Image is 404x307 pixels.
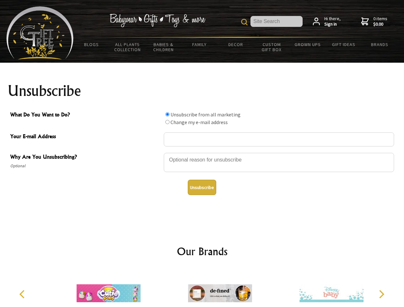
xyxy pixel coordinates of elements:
[165,112,170,116] input: What Do You Want to Do?
[188,180,216,195] button: Unsubscribe
[170,111,241,118] label: Unsubscribe from all marketing
[373,21,387,27] strong: $0.00
[164,153,394,172] textarea: Why Are You Unsubscribing?
[374,287,388,301] button: Next
[362,38,398,51] a: Brands
[10,153,161,162] span: Why Are You Unsubscribing?
[13,244,392,259] h2: Our Brands
[324,16,341,27] span: Hi there,
[164,132,394,146] input: Your E-mail Address
[165,120,170,124] input: What Do You Want to Do?
[146,38,182,56] a: Babies & Children
[361,16,387,27] a: 0 items$0.00
[241,19,248,25] img: product search
[313,16,341,27] a: Hi there,Sign in
[182,38,218,51] a: Family
[250,16,303,27] input: Site Search
[110,38,146,56] a: All Plants Collection
[254,38,290,56] a: Custom Gift Box
[8,83,397,98] h1: Unsubscribe
[324,21,341,27] strong: Sign in
[74,38,110,51] a: BLOGS
[289,38,326,51] a: Grown Ups
[170,119,228,125] label: Change my e-mail address
[16,287,30,301] button: Previous
[218,38,254,51] a: Decor
[10,111,161,120] span: What Do You Want to Do?
[10,132,161,142] span: Your E-mail Address
[326,38,362,51] a: Gift Ideas
[10,162,161,170] span: Optional
[109,14,205,27] img: Babywear - Gifts - Toys & more
[6,6,74,59] img: Babyware - Gifts - Toys and more...
[373,16,387,27] span: 0 items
